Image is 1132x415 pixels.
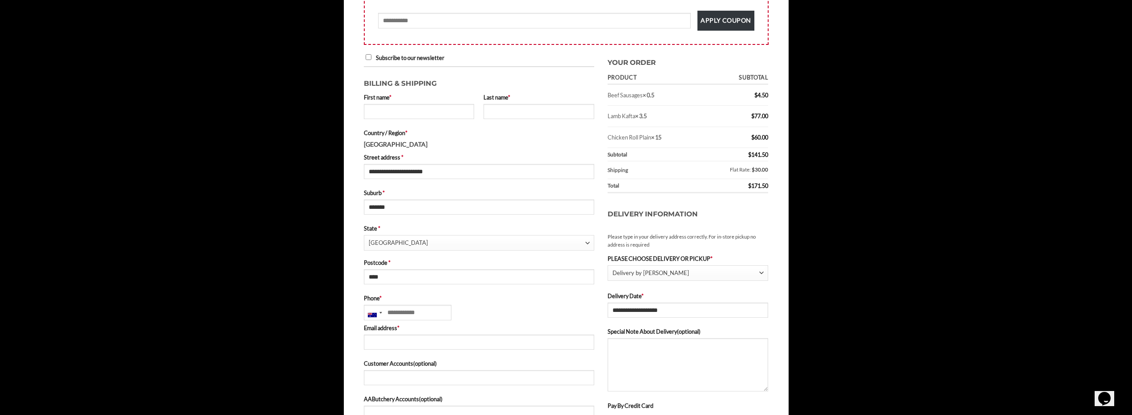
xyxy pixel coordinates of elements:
strong: [GEOGRAPHIC_DATA] [364,140,427,148]
span: $ [754,92,757,99]
abbr: required [508,94,510,101]
span: State [364,235,594,250]
div: Australia: +61 [364,305,385,319]
label: PLEASE CHOOSE DELIVERY OR PICKUP [608,254,769,263]
strong: × 15 [651,134,661,141]
span: $ [752,167,755,172]
abbr: required [383,189,385,196]
label: Pay By Credit Card [608,402,653,409]
bdi: 141.50 [748,151,768,158]
span: (optional) [419,395,443,403]
h3: Billing & Shipping [364,74,594,89]
strong: × 3.5 [635,112,647,120]
label: Last name [483,93,594,102]
iframe: chat widget [1095,379,1123,406]
span: $ [751,112,754,120]
span: $ [748,182,751,189]
label: State [364,224,594,233]
abbr: required [397,324,399,331]
th: Subtotal [710,72,768,85]
h3: Delivery Information [608,200,769,229]
td: Beef Sausages [608,85,710,106]
label: Suburb [364,188,594,197]
th: Total [608,179,710,193]
bdi: 4.50 [754,92,768,99]
label: Customer Accounts [364,359,594,368]
abbr: required [405,129,407,136]
strong: × 0.5 [643,92,654,99]
span: New South Wales [369,235,585,250]
bdi: 171.50 [748,182,768,189]
label: First name [364,93,475,102]
span: (optional) [677,328,701,335]
label: Street address [364,153,594,162]
th: Shipping [608,161,665,179]
span: $ [751,134,754,141]
td: Lamb Kafta [608,106,710,127]
label: AAButchery Accounts [364,395,594,403]
span: Delivery by Abu Ahmad Butchery [608,265,769,281]
th: Product [608,72,710,85]
abbr: required [388,259,391,266]
bdi: 30.00 [752,167,768,172]
abbr: required [710,255,713,262]
label: Special Note About Delivery [608,327,769,336]
abbr: required [379,295,382,302]
th: Subtotal [608,148,710,161]
abbr: required [378,225,380,232]
span: Delivery by Abu Ahmad Butchery [612,266,759,280]
span: $ [748,151,751,158]
abbr: required [641,292,644,299]
abbr: required [401,154,403,161]
bdi: 60.00 [751,134,768,141]
label: Phone [364,294,594,303]
small: Please type in your delivery address correctly. For in-store pickup no address is required [608,233,769,249]
label: Postcode [364,258,594,267]
label: Country / Region [364,128,594,137]
h3: Your order [608,53,769,68]
input: Subscribe to our newsletter [366,54,371,60]
button: Apply coupon [697,11,754,31]
span: (optional) [413,360,437,367]
abbr: required [389,94,391,101]
span: Subscribe to our newsletter [376,54,444,61]
label: Flat Rate: [668,164,768,176]
td: Chicken Roll Plain [608,127,710,148]
label: Delivery Date [608,291,769,300]
label: Email address [364,323,594,332]
bdi: 77.00 [751,112,768,120]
